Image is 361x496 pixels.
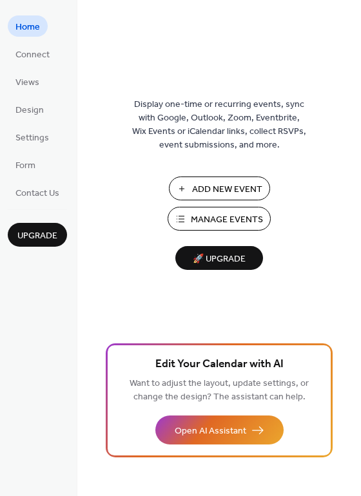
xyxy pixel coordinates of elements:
[15,131,49,145] span: Settings
[8,15,48,37] a: Home
[15,104,44,117] span: Design
[15,21,40,34] span: Home
[8,71,47,92] a: Views
[175,424,246,438] span: Open AI Assistant
[183,251,255,268] span: 🚀 Upgrade
[8,126,57,148] a: Settings
[132,98,306,152] span: Display one-time or recurring events, sync with Google, Outlook, Zoom, Eventbrite, Wix Events or ...
[130,375,309,406] span: Want to adjust the layout, update settings, or change the design? The assistant can help.
[8,154,43,175] a: Form
[15,76,39,90] span: Views
[8,99,52,120] a: Design
[155,415,284,444] button: Open AI Assistant
[191,213,263,227] span: Manage Events
[15,159,35,173] span: Form
[175,246,263,270] button: 🚀 Upgrade
[169,176,270,200] button: Add New Event
[192,183,262,196] span: Add New Event
[8,43,57,64] a: Connect
[155,356,284,374] span: Edit Your Calendar with AI
[168,207,271,231] button: Manage Events
[17,229,57,243] span: Upgrade
[8,223,67,247] button: Upgrade
[8,182,67,203] a: Contact Us
[15,187,59,200] span: Contact Us
[15,48,50,62] span: Connect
